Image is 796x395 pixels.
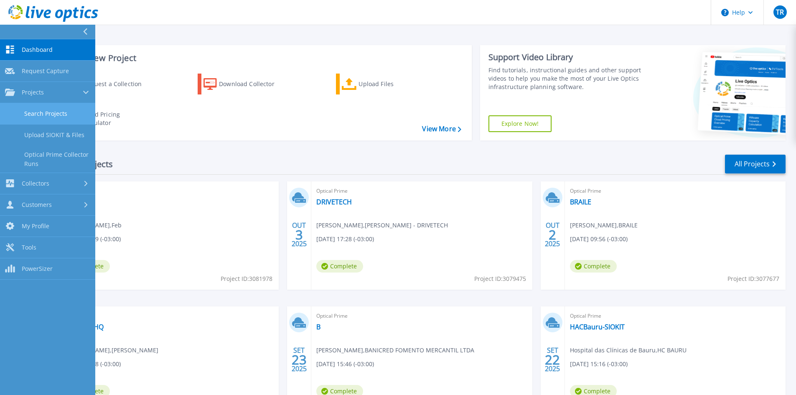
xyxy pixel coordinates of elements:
a: Download Collector [198,74,291,94]
span: Optical Prime [63,311,274,321]
span: Projects [22,89,44,96]
a: View More [422,125,461,133]
span: TR [776,9,784,15]
span: Tools [22,244,36,251]
a: Request a Collection [59,74,153,94]
span: Project ID: 3079475 [474,274,526,283]
span: [DATE] 09:56 (-03:00) [570,234,628,244]
a: All Projects [725,155,786,173]
h3: Start a New Project [59,54,461,63]
div: SET 2025 [544,344,560,375]
span: Hospital das Clínicas de Bauru , HC BAURU [570,346,687,355]
span: Optical Prime [570,311,781,321]
div: Request a Collection [83,76,150,92]
div: Upload Files [359,76,425,92]
span: Complete [570,260,617,273]
a: Cloud Pricing Calculator [59,108,153,129]
a: Explore Now! [488,115,552,132]
a: BRAILE [570,198,591,206]
div: Find tutorials, instructional guides and other support videos to help you make the most of your L... [488,66,644,91]
div: OUT 2025 [291,219,307,250]
span: Optical Prime [316,311,527,321]
div: Download Collector [219,76,286,92]
span: My Profile [22,222,49,230]
span: Optical Prime [316,186,527,196]
span: Optical Prime [570,186,781,196]
a: HACBauru-SIOKIT [570,323,625,331]
span: Dashboard [22,46,53,54]
div: Support Video Library [488,52,644,63]
span: Customers [22,201,52,209]
span: PowerSizer [22,265,53,273]
div: SET 2025 [291,344,307,375]
span: 23 [292,356,307,363]
span: [PERSON_NAME] , [PERSON_NAME] [63,346,158,355]
span: [PERSON_NAME] , BRAILE [570,221,638,230]
span: [DATE] 17:28 (-03:00) [316,234,374,244]
span: Collectors [22,180,49,187]
a: Upload Files [336,74,429,94]
span: Project ID: 3081978 [221,274,272,283]
span: 22 [545,356,560,363]
a: B [316,323,320,331]
span: 2 [549,231,556,238]
span: [DATE] 15:46 (-03:00) [316,359,374,369]
span: 3 [295,231,303,238]
span: [PERSON_NAME] , [PERSON_NAME] - DRIVETECH [316,221,448,230]
div: OUT 2025 [544,219,560,250]
div: Cloud Pricing Calculator [82,110,149,127]
span: Complete [316,260,363,273]
span: [DATE] 15:16 (-03:00) [570,359,628,369]
span: Project ID: 3077677 [727,274,779,283]
a: DRIVETECH [316,198,352,206]
span: Optical Prime [63,186,274,196]
span: [PERSON_NAME] , BANICRED FOMENTO MERCANTIL LTDA [316,346,474,355]
span: Request Capture [22,67,69,75]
